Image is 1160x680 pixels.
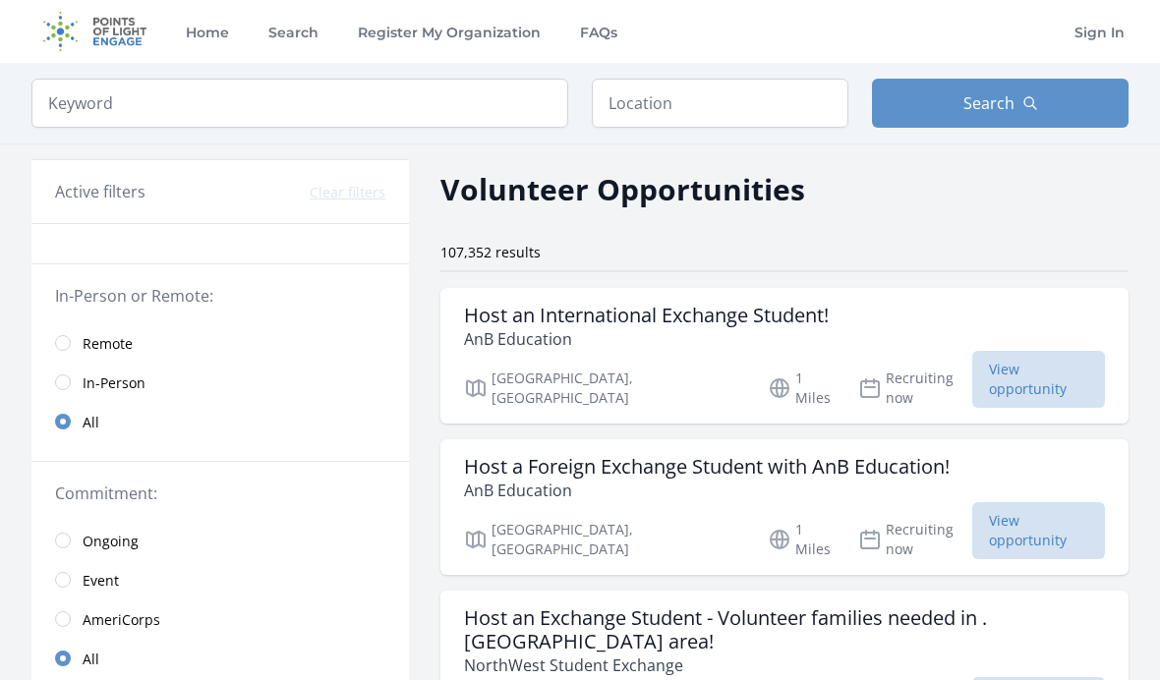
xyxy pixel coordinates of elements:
[55,180,145,203] h3: Active filters
[31,639,409,678] a: All
[963,91,1015,115] span: Search
[83,373,145,393] span: In-Person
[464,606,1105,653] h3: Host an Exchange Student - Volunteer families needed in . [GEOGRAPHIC_DATA] area!
[858,368,972,408] p: Recruiting now
[31,363,409,402] a: In-Person
[464,520,744,559] p: [GEOGRAPHIC_DATA], [GEOGRAPHIC_DATA]
[592,79,848,128] input: Location
[464,327,829,351] p: AnB Education
[858,520,972,559] p: Recruiting now
[31,599,409,639] a: AmeriCorps
[440,243,541,261] span: 107,352 results
[972,351,1105,408] span: View opportunity
[310,183,385,202] button: Clear filters
[83,571,119,591] span: Event
[31,560,409,599] a: Event
[464,304,829,327] h3: Host an International Exchange Student!
[464,653,1105,677] p: NorthWest Student Exchange
[55,284,385,308] legend: In-Person or Remote:
[55,482,385,505] legend: Commitment:
[972,502,1105,559] span: View opportunity
[31,402,409,441] a: All
[83,650,99,669] span: All
[31,323,409,363] a: Remote
[464,455,950,479] h3: Host a Foreign Exchange Student with AnB Education!
[440,439,1129,575] a: Host a Foreign Exchange Student with AnB Education! AnB Education [GEOGRAPHIC_DATA], [GEOGRAPHIC_...
[83,610,160,630] span: AmeriCorps
[464,479,950,502] p: AnB Education
[83,334,133,354] span: Remote
[31,79,568,128] input: Keyword
[440,167,805,211] h2: Volunteer Opportunities
[440,288,1129,424] a: Host an International Exchange Student! AnB Education [GEOGRAPHIC_DATA], [GEOGRAPHIC_DATA] 1 Mile...
[83,413,99,432] span: All
[464,368,744,408] p: [GEOGRAPHIC_DATA], [GEOGRAPHIC_DATA]
[768,520,835,559] p: 1 Miles
[31,521,409,560] a: Ongoing
[768,368,835,408] p: 1 Miles
[83,532,139,551] span: Ongoing
[872,79,1129,128] button: Search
